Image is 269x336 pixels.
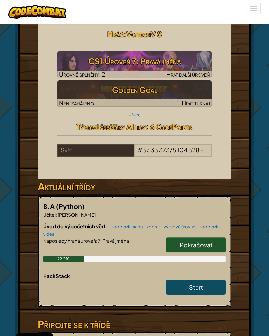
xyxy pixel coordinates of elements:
[59,99,94,107] span: Není zahájeno
[108,224,143,229] a: zoobrazit mapu
[146,122,192,131] span: : 6 CodePoints
[182,99,210,107] span: Hrát turnaj
[172,146,199,154] span: 8 104 328
[43,273,70,279] span: HackStack
[57,51,212,78] a: Hrát další úroveň
[97,238,102,244] span: 7.
[43,212,56,218] span: Učitel
[166,70,210,78] span: Hrát další úroveň
[57,144,134,157] div: Svět
[189,283,203,291] span: Start
[43,256,84,262] div: 22.2%
[38,179,231,194] h3: Aktuální třídy
[143,224,195,229] a: zobrazit výzvové úrovně
[124,29,126,39] span: :
[56,202,85,210] span: (Python)
[170,146,172,154] span: /
[57,212,96,218] span: [PERSON_NAME]
[43,223,108,229] span: Úvod do výpočetních věd.
[138,146,142,154] span: #
[129,112,141,117] a: + Více
[200,146,213,154] span: hráči
[59,70,105,78] span: Úrovně splněny: 2
[142,146,170,154] span: 3 533 373
[180,241,213,249] span: Pokračovat
[96,238,97,244] span: :
[43,202,56,210] span: 8.A
[57,51,212,78] img: CS1 Úroveň 7: Pravá jména
[57,150,212,158] a: Svět#3 533 373/8 104 328hráči
[56,212,57,218] span: :
[43,224,219,237] a: zoobrazit videa
[107,29,124,39] span: Hráč
[57,80,212,107] a: Golden GoalNení zahájenoHrát turnaj
[57,83,212,97] h3: Golden Goal
[57,54,212,69] h3: CS1 Úroveň 7: Pravá jména
[102,238,129,244] span: Pravá jména
[8,5,66,19] img: CodeCombat logo
[43,238,96,244] span: Naposledy hraná úroveň
[126,29,162,39] span: VojtechV S
[38,317,231,332] h3: Připojte se k třídě
[166,280,226,295] a: Start
[57,80,212,107] img: Golden Goal
[77,122,146,131] span: Týmové žebříčky AI ligy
